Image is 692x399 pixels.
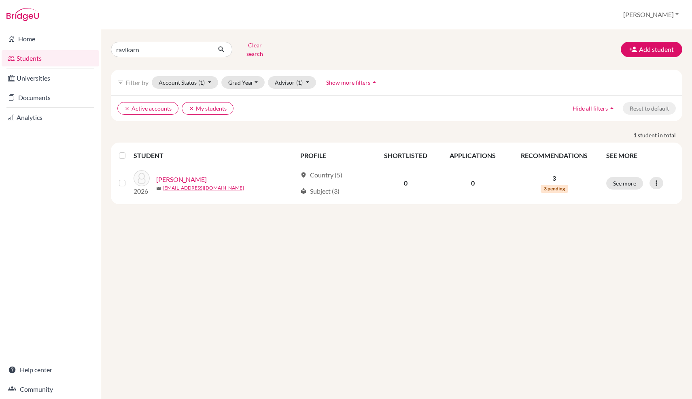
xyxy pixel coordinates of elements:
[620,7,682,22] button: [PERSON_NAME]
[2,70,99,86] a: Universities
[300,186,340,196] div: Subject (3)
[2,50,99,66] a: Students
[111,42,211,57] input: Find student by name...
[300,172,307,178] span: location_on
[507,146,601,165] th: RECOMMENDATIONS
[134,186,150,196] p: 2026
[601,146,679,165] th: SEE MORE
[198,79,205,86] span: (1)
[117,102,178,115] button: clearActive accounts
[326,79,370,86] span: Show more filters
[373,165,438,201] td: 0
[438,146,507,165] th: APPLICATIONS
[296,79,303,86] span: (1)
[2,362,99,378] a: Help center
[124,106,130,111] i: clear
[373,146,438,165] th: SHORTLISTED
[608,104,616,112] i: arrow_drop_up
[221,76,265,89] button: Grad Year
[623,102,676,115] button: Reset to default
[6,8,39,21] img: Bridge-U
[156,175,207,184] a: [PERSON_NAME]
[182,102,233,115] button: clearMy students
[156,186,161,191] span: mail
[566,102,623,115] button: Hide all filtersarrow_drop_up
[2,90,99,106] a: Documents
[2,381,99,397] a: Community
[2,109,99,126] a: Analytics
[573,105,608,112] span: Hide all filters
[300,170,342,180] div: Country (5)
[2,31,99,47] a: Home
[606,177,643,190] button: See more
[134,146,295,165] th: STUDENT
[152,76,218,89] button: Account Status(1)
[633,131,638,139] strong: 1
[370,78,378,86] i: arrow_drop_up
[189,106,194,111] i: clear
[268,76,316,89] button: Advisor(1)
[638,131,682,139] span: student in total
[295,146,373,165] th: PROFILE
[232,39,277,60] button: Clear search
[134,170,150,186] img: Dechkerd, Ravikarn
[319,76,385,89] button: Show more filtersarrow_drop_up
[621,42,682,57] button: Add student
[163,184,244,192] a: [EMAIL_ADDRESS][DOMAIN_NAME]
[125,79,149,86] span: Filter by
[117,79,124,85] i: filter_list
[512,173,596,183] p: 3
[300,188,307,194] span: local_library
[438,165,507,201] td: 0
[541,185,568,193] span: 3 pending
